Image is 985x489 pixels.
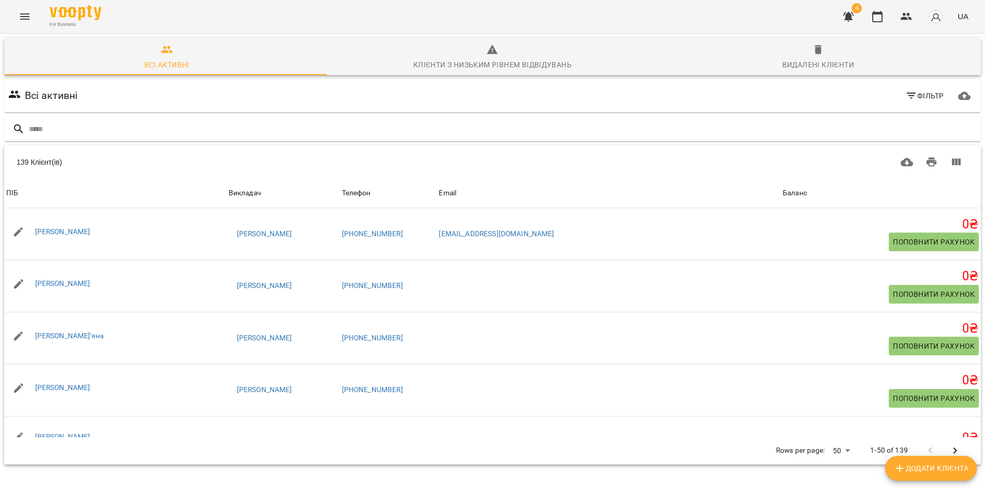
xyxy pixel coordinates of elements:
a: [PERSON_NAME] [237,281,292,291]
div: Email [439,187,456,199]
span: Поповнити рахунок [893,392,975,405]
a: [PHONE_NUMBER] [342,281,403,290]
h5: 0 ₴ [783,321,979,337]
span: Email [439,187,779,199]
p: Rows per page: [776,445,825,456]
div: 139 Клієнт(ів) [17,157,479,167]
button: Поповнити рахунок [889,389,979,408]
a: [PHONE_NUMBER] [342,334,403,342]
span: Баланс [783,187,979,199]
span: Додати клієнта [893,462,968,474]
div: Клієнти з низьким рівнем відвідувань [413,59,572,71]
a: [EMAIL_ADDRESS][DOMAIN_NAME] [439,229,554,238]
img: avatar_s.png [929,9,943,24]
div: Sort [439,187,456,199]
a: [PERSON_NAME] [237,333,292,343]
button: Поповнити рахунок [889,233,979,251]
a: [PERSON_NAME]'яна [35,332,104,340]
button: Додати клієнта [885,456,977,481]
div: Sort [783,187,807,199]
h5: 0 ₴ [783,430,979,446]
a: [PERSON_NAME] [35,433,91,441]
span: 4 [852,3,862,13]
h5: 0 ₴ [783,217,979,233]
span: Поповнити рахунок [893,340,975,352]
button: Поповнити рахунок [889,285,979,304]
a: [PERSON_NAME] [35,227,91,236]
div: 50 [829,443,854,458]
div: Видалені клієнти [782,59,854,71]
span: Поповнити рахунок [893,236,975,248]
div: Sort [229,187,261,199]
a: [PERSON_NAME] [237,385,292,395]
a: [PHONE_NUMBER] [342,385,403,394]
button: Поповнити рахунок [889,337,979,355]
button: UA [953,7,973,26]
div: Баланс [783,187,807,199]
a: [PHONE_NUMBER] [342,229,403,238]
img: Voopty Logo [50,5,101,20]
span: Телефон [342,187,435,199]
div: Sort [6,187,18,199]
button: Next Page [943,438,967,463]
h6: Всі активні [25,88,78,104]
a: [PERSON_NAME] [35,383,91,392]
h5: 0 ₴ [783,372,979,389]
div: Всі активні [144,59,190,71]
span: Поповнити рахунок [893,288,975,300]
span: Викладач [229,187,338,199]
button: Вигляд колонок [944,150,968,175]
button: Menu [12,4,37,29]
h5: 0 ₴ [783,268,979,284]
button: Друк [919,150,944,175]
div: Викладач [229,187,261,199]
div: ПІБ [6,187,18,199]
span: UA [958,11,968,22]
div: Sort [342,187,371,199]
span: Фільтр [905,90,944,102]
div: Table Toolbar [4,146,981,179]
span: For Business [50,21,101,28]
span: ПІБ [6,187,225,199]
p: 1-50 of 139 [870,445,908,456]
div: Телефон [342,187,371,199]
button: Фільтр [901,87,948,105]
button: Завантажити CSV [894,150,919,175]
a: [PERSON_NAME] [237,229,292,239]
a: [PERSON_NAME] [35,279,91,287]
